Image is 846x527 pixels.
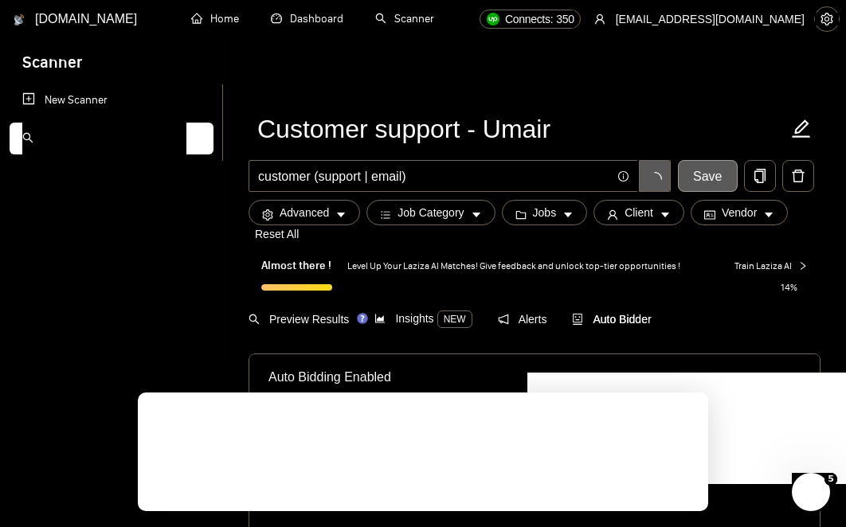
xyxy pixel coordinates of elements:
span: caret-down [562,209,574,221]
button: userClientcaret-down [593,200,684,225]
span: NEW [437,310,472,328]
span: My Scanners [22,131,104,145]
span: user [607,209,618,221]
span: 350 [556,10,574,28]
img: logo [14,7,25,33]
img: upwork-logo.png [487,13,499,25]
span: loading [648,172,662,186]
input: Search Freelance Jobs... [258,166,611,186]
span: Almost there ! [261,257,331,275]
span: My Scanners [41,131,104,145]
span: user [594,14,605,25]
span: Auto Bidder [572,313,651,326]
span: caret-down [471,209,482,221]
span: setting [815,13,839,25]
span: right [798,261,808,271]
button: idcardVendorcaret-down [691,200,788,225]
span: bars [380,209,391,221]
button: delete [782,160,814,192]
div: Tooltip anchor [355,311,370,326]
span: 5 [824,473,837,486]
span: Vendor [722,204,757,221]
iframe: Intercom live chat [792,473,830,511]
button: Save [678,160,738,192]
span: folder [515,209,527,221]
span: robot [572,314,583,325]
span: caret-down [335,209,347,221]
button: barsJob Categorycaret-down [366,200,495,225]
a: dashboardDashboard [271,12,343,25]
button: setting [814,6,840,32]
span: caret-down [763,209,774,221]
span: Insights [374,312,472,325]
a: setting [814,13,840,25]
span: caret-down [660,209,671,221]
button: copy [744,160,776,192]
a: Reset All [255,225,299,243]
span: delete [783,169,813,183]
span: edit [791,119,812,139]
a: homeHome [191,12,239,25]
span: search [249,314,260,325]
span: Level Up Your Laziza AI Matches! Give feedback and unlock top-tier opportunities ! [347,260,680,271]
span: notification [498,314,509,325]
span: area-chart [374,313,386,324]
span: Save [693,166,722,186]
span: info-circle [618,171,629,182]
span: copy [745,169,775,183]
li: New Scanner [10,84,213,116]
input: Scanner name... [257,109,788,149]
button: Train Laziza AI [734,259,808,274]
iframe: Survey by Vadym from GigRadar.io [138,392,708,511]
button: folderJobscaret-down [502,200,588,225]
span: Preview Results [249,313,349,326]
a: New Scanner [22,84,200,116]
span: idcard [704,209,715,221]
span: Advanced [280,204,329,221]
span: Connects: [505,10,553,28]
span: 14% [776,281,808,294]
span: search [22,132,33,143]
span: Client [625,204,653,221]
button: settingAdvancedcaret-down [249,200,360,225]
span: Scanner [10,51,95,84]
div: Auto Bidding Enabled [268,354,801,400]
span: Alerts [498,313,547,326]
iframe: Intercom notifications message [527,373,846,484]
span: setting [262,209,273,221]
a: searchScanner [375,12,434,25]
span: Jobs [533,204,557,221]
span: Job Category [398,204,464,221]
